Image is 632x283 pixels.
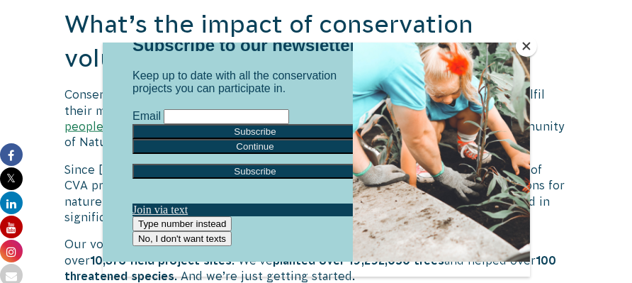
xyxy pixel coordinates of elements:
button: No, I don't want texts [30,233,129,248]
input: Subscribe [30,165,275,180]
input: Subscribe [30,126,275,140]
button: Continue [30,140,275,155]
span: Subscribe to our newsletter [30,37,254,56]
button: Type number instead [30,218,129,233]
a: Join via text [30,205,275,218]
button: Close [516,35,537,57]
p: Keep up to date with all the conservation projects you can participate in. [30,71,275,96]
label: Email [30,111,58,123]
